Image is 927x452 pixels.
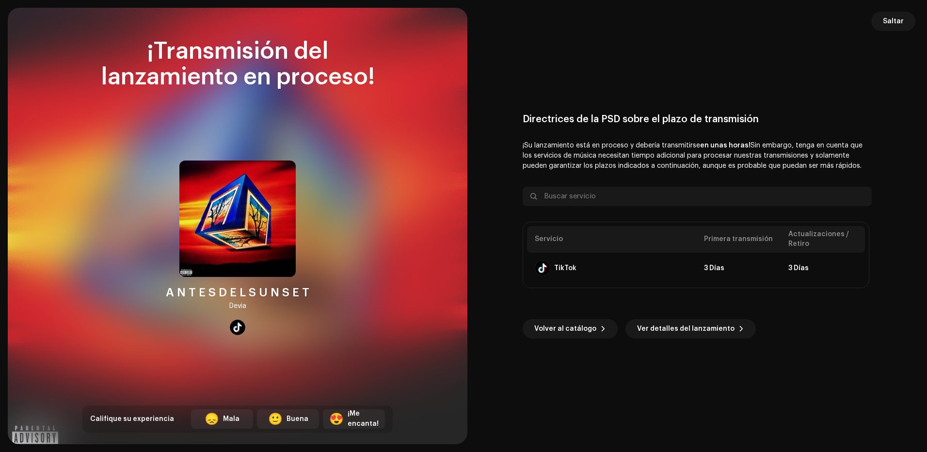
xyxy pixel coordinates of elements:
[625,319,756,339] button: Ver detalles del lanzamiento
[82,39,393,90] div: ¡Transmisión del lanzamiento en proceso!
[523,113,872,125] div: Directrices de la PSD sobre el plazo de transmisión
[781,226,865,253] th: Actualizaciones / Retiro
[554,264,576,272] div: TikTok
[329,413,344,425] div: 😍
[527,226,696,253] th: Servicio
[883,12,904,31] span: Saltar
[205,413,219,425] div: 😞
[700,142,751,149] b: en unas horas!
[90,416,174,422] span: Califique su experiencia
[781,253,865,284] td: 3 Días
[166,285,309,300] div: A N T E S D E L S U N S E T
[523,187,872,206] input: Buscar servicio
[637,319,735,339] span: Ver detalles del lanzamiento
[696,226,781,253] th: Primera transmisión
[696,253,781,284] td: 3 Días
[223,414,240,424] div: Mala
[523,141,872,171] p: ¡Su lanzamiento está en proceso y debería transmitirse Sin embargo, tenga en cuenta que los servi...
[179,161,296,277] img: 037147f0-ff11-4cc3-b539-f76e50174abd
[229,300,246,312] div: Devia
[523,319,618,339] button: Volver al catálogo
[287,414,308,424] div: Buena
[534,319,596,339] span: Volver al catálogo
[348,409,379,429] div: ¡Me encanta!
[871,12,915,31] button: Saltar
[268,413,283,425] div: 🙂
